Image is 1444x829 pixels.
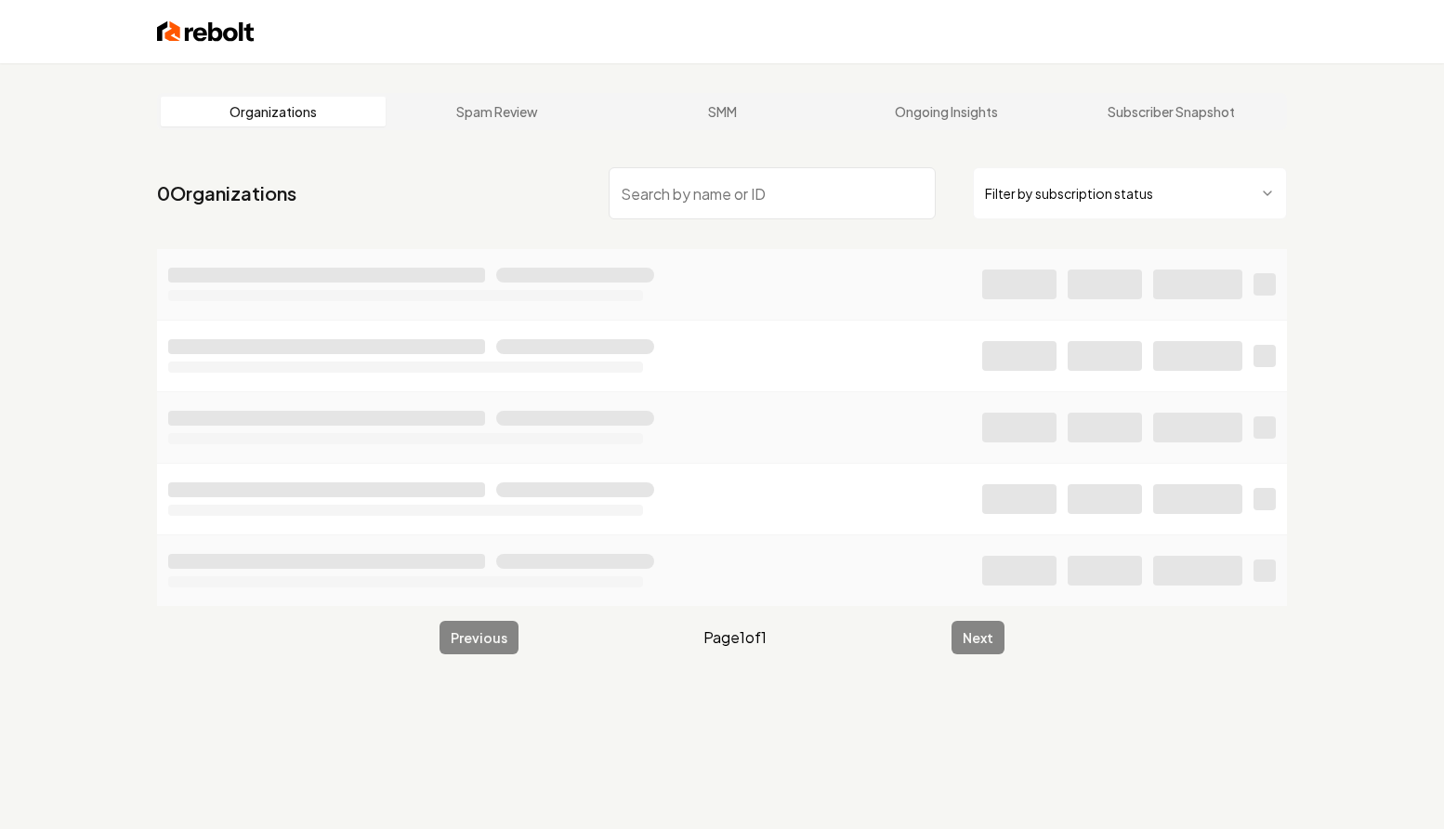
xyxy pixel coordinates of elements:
[703,626,767,649] span: Page 1 of 1
[157,180,296,206] a: 0Organizations
[1058,97,1283,126] a: Subscriber Snapshot
[609,167,936,219] input: Search by name or ID
[610,97,834,126] a: SMM
[386,97,610,126] a: Spam Review
[161,97,386,126] a: Organizations
[157,19,255,45] img: Rebolt Logo
[834,97,1059,126] a: Ongoing Insights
